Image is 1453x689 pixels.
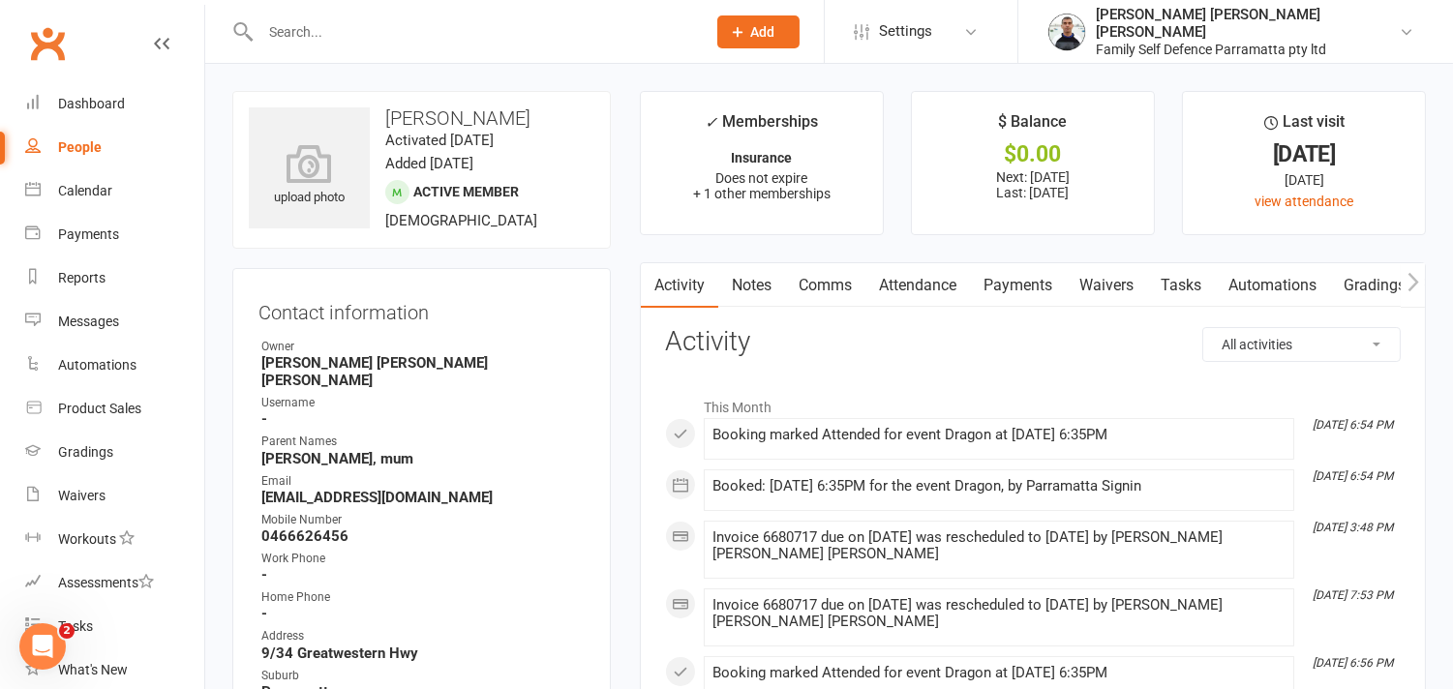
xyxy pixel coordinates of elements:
div: Product Sales [58,401,141,416]
div: Family Self Defence Parramatta pty ltd [1096,41,1399,58]
div: Gradings [58,444,113,460]
div: Home Phone [261,588,585,607]
i: [DATE] 6:56 PM [1313,656,1393,670]
span: Active member [413,184,519,199]
div: Payments [58,226,119,242]
img: thumb_image1668055740.png [1047,13,1086,51]
strong: - [261,410,585,428]
h3: Activity [665,327,1401,357]
div: Invoice 6680717 due on [DATE] was rescheduled to [DATE] by [PERSON_NAME] [PERSON_NAME] [PERSON_NAME] [712,529,1286,562]
time: Added [DATE] [385,155,473,172]
div: upload photo [249,144,370,208]
div: Waivers [58,488,106,503]
a: Waivers [1066,263,1147,308]
div: Address [261,627,585,645]
div: Suburb [261,667,585,685]
a: Tasks [1147,263,1215,308]
a: Clubworx [23,19,72,68]
div: Owner [261,338,585,356]
button: Add [717,15,800,48]
iframe: Intercom live chat [19,623,66,670]
strong: [EMAIL_ADDRESS][DOMAIN_NAME] [261,489,585,506]
div: Messages [58,314,119,329]
div: Booking marked Attended for event Dragon at [DATE] 6:35PM [712,665,1286,681]
h3: Contact information [258,294,585,323]
div: Automations [58,357,136,373]
span: 2 [59,623,75,639]
div: People [58,139,102,155]
a: Workouts [25,518,204,561]
span: Add [751,24,775,40]
div: Last visit [1264,109,1345,144]
div: [DATE] [1200,144,1408,165]
a: Tasks [25,605,204,648]
strong: - [261,605,585,622]
a: Activity [641,263,718,308]
input: Search... [255,18,692,45]
a: Product Sales [25,387,204,431]
div: Calendar [58,183,112,198]
span: [DEMOGRAPHIC_DATA] [385,212,537,229]
a: Attendance [865,263,970,308]
div: What's New [58,662,128,677]
a: Assessments [25,561,204,605]
a: People [25,126,204,169]
i: [DATE] 7:53 PM [1313,588,1393,602]
span: Settings [879,10,932,53]
a: Waivers [25,474,204,518]
a: Notes [718,263,785,308]
a: Messages [25,300,204,344]
a: Automations [25,344,204,387]
a: Automations [1215,263,1330,308]
strong: 0466626456 [261,527,585,545]
div: Memberships [705,109,818,145]
strong: 9/34 Greatwestern Hwy [261,644,585,662]
div: Workouts [58,531,116,547]
div: Parent Names [261,433,585,451]
div: Username [261,394,585,412]
li: This Month [665,387,1401,418]
strong: [PERSON_NAME], mum [261,450,585,467]
a: view attendance [1255,194,1353,209]
span: + 1 other memberships [693,186,831,201]
div: $0.00 [929,144,1136,165]
i: [DATE] 3:48 PM [1313,521,1393,534]
strong: Insurance [731,150,792,165]
a: Payments [970,263,1066,308]
div: Invoice 6680717 due on [DATE] was rescheduled to [DATE] by [PERSON_NAME] [PERSON_NAME] [PERSON_NAME] [712,597,1286,630]
a: Comms [785,263,865,308]
div: $ Balance [999,109,1068,144]
div: Booked: [DATE] 6:35PM for the event Dragon, by Parramatta Signin [712,478,1286,494]
i: [DATE] 6:54 PM [1313,469,1393,483]
a: Payments [25,213,204,256]
div: Reports [58,270,106,285]
a: Calendar [25,169,204,213]
p: Next: [DATE] Last: [DATE] [929,169,1136,200]
div: Email [261,472,585,491]
i: [DATE] 6:54 PM [1313,418,1393,432]
i: ✓ [705,113,717,132]
span: Does not expire [715,170,807,186]
div: Mobile Number [261,511,585,529]
div: [PERSON_NAME] [PERSON_NAME] [PERSON_NAME] [1096,6,1399,41]
div: Tasks [58,618,93,634]
a: Dashboard [25,82,204,126]
strong: - [261,566,585,584]
a: Gradings [25,431,204,474]
time: Activated [DATE] [385,132,494,149]
strong: [PERSON_NAME] [PERSON_NAME] [PERSON_NAME] [261,354,585,389]
h3: [PERSON_NAME] [249,107,594,129]
div: Work Phone [261,550,585,568]
a: Reports [25,256,204,300]
div: [DATE] [1200,169,1408,191]
div: Booking marked Attended for event Dragon at [DATE] 6:35PM [712,427,1286,443]
div: Assessments [58,575,154,590]
div: Dashboard [58,96,125,111]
